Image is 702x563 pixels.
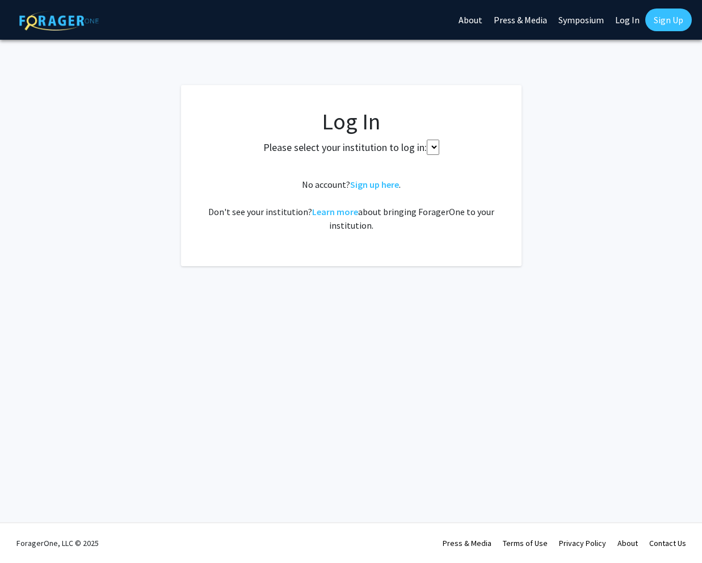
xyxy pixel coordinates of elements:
a: Terms of Use [503,538,548,548]
div: ForagerOne, LLC © 2025 [16,523,99,563]
label: Please select your institution to log in: [263,140,427,155]
h1: Log In [204,108,499,135]
div: No account? . Don't see your institution? about bringing ForagerOne to your institution. [204,178,499,232]
a: Sign up here [350,179,399,190]
img: ForagerOne Logo [19,11,99,31]
a: Press & Media [443,538,491,548]
a: Privacy Policy [559,538,606,548]
a: About [617,538,638,548]
a: Learn more about bringing ForagerOne to your institution [312,206,358,217]
a: Sign Up [645,9,692,31]
iframe: Chat [9,512,48,554]
a: Contact Us [649,538,686,548]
